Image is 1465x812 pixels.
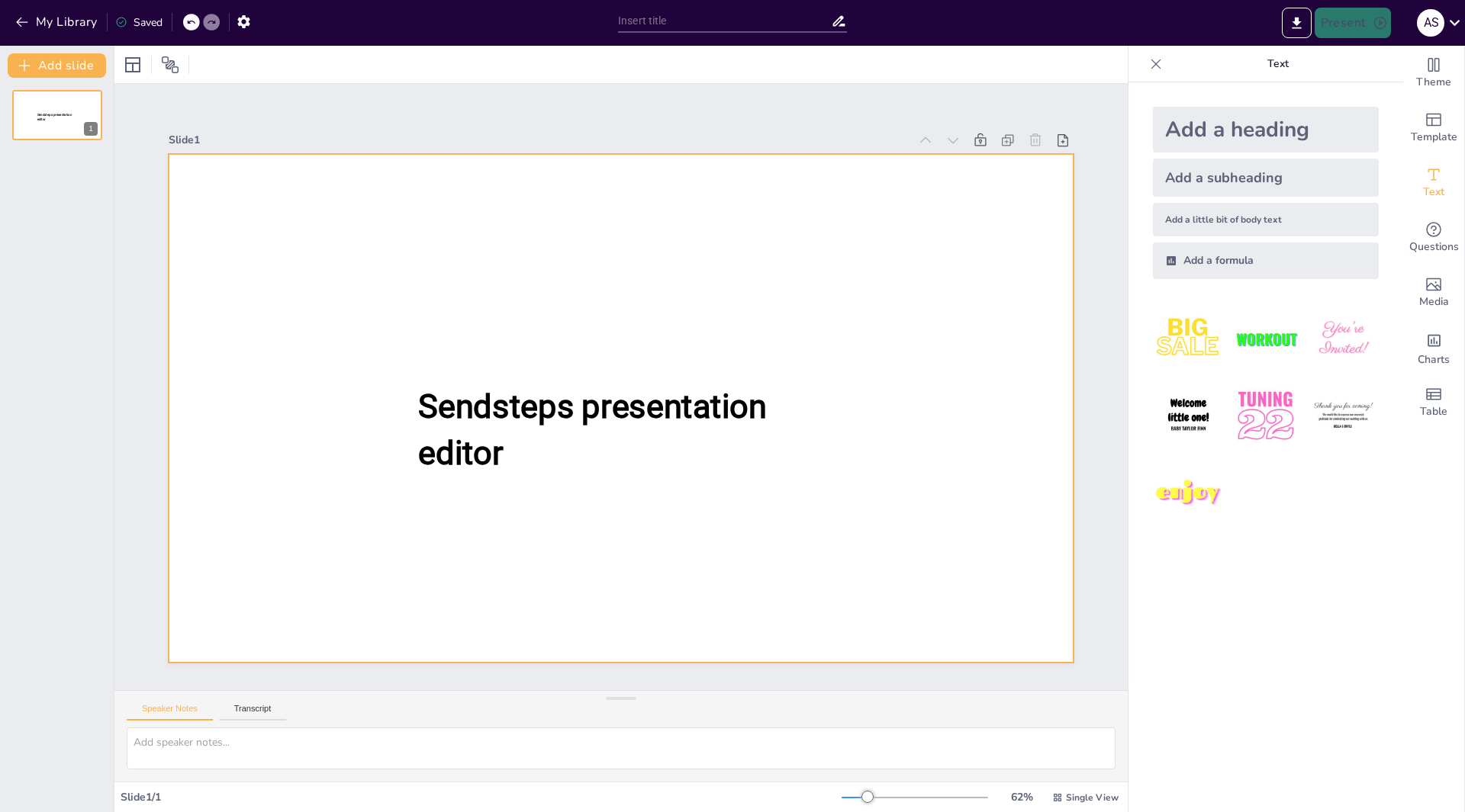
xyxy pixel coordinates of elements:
input: Insert title [618,10,831,32]
img: 7.jpeg [1153,458,1224,529]
span: Table [1420,403,1447,420]
div: Saved [115,15,163,30]
span: Position [161,56,179,74]
span: Template [1411,129,1457,146]
button: A S [1417,8,1444,38]
div: Change the overall theme [1403,46,1464,101]
img: 6.jpeg [1308,380,1379,451]
div: Layout [121,53,145,77]
p: Text [1168,46,1388,82]
div: Add a subheading [1153,159,1379,197]
div: 1 [12,90,102,140]
span: Theme [1416,74,1451,91]
button: My Library [11,10,104,34]
img: 2.jpeg [1230,303,1301,374]
div: 62 % [1003,790,1040,804]
span: Sendsteps presentation editor [418,387,766,472]
div: Add a table [1403,375,1464,430]
div: 1 [84,122,98,136]
button: Export to PowerPoint [1282,8,1312,38]
div: A S [1417,9,1444,37]
span: Charts [1418,351,1450,368]
div: Get real-time input from your audience [1403,210,1464,265]
div: Add text boxes [1403,156,1464,210]
div: Slide 1 [169,133,909,147]
span: Media [1419,294,1449,310]
img: 4.jpeg [1153,380,1224,451]
div: Add ready made slides [1403,101,1464,156]
span: Single View [1066,791,1119,804]
button: Add slide [8,53,106,78]
img: 3.jpeg [1308,303,1379,374]
span: Text [1423,184,1444,201]
img: 5.jpeg [1230,380,1301,451]
div: Slide 1 / 1 [121,790,842,804]
button: Transcript [219,704,287,721]
button: Speaker Notes [127,704,213,721]
div: Add charts and graphs [1403,320,1464,375]
span: Questions [1409,239,1459,255]
button: Present [1315,8,1391,38]
img: 1.jpeg [1153,303,1224,374]
div: Add images, graphics, shapes or video [1403,265,1464,320]
div: Add a little bit of body text [1153,203,1379,236]
span: Sendsteps presentation editor [37,113,72,121]
div: Add a heading [1153,107,1379,152]
div: Add a formula [1153,242,1379,279]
